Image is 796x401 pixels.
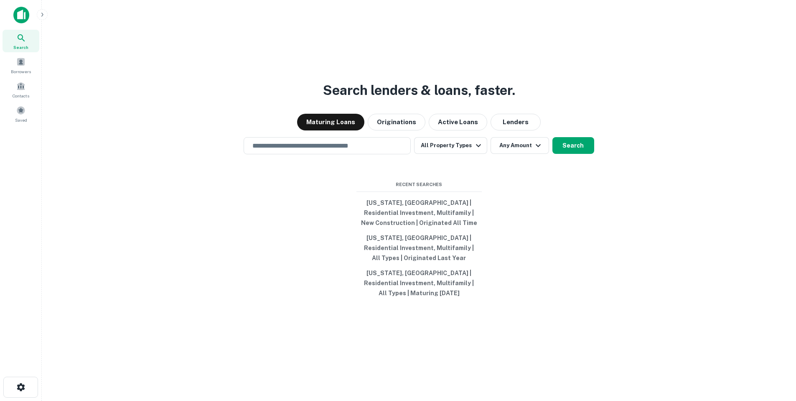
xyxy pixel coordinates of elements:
[11,68,31,75] span: Borrowers
[368,114,425,130] button: Originations
[552,137,594,154] button: Search
[356,195,482,230] button: [US_STATE], [GEOGRAPHIC_DATA] | Residential Investment, Multifamily | New Construction | Originat...
[754,334,796,374] iframe: Chat Widget
[491,114,541,130] button: Lenders
[3,30,39,52] a: Search
[323,80,515,100] h3: Search lenders & loans, faster.
[15,117,27,123] span: Saved
[297,114,364,130] button: Maturing Loans
[3,78,39,101] a: Contacts
[356,230,482,266] button: [US_STATE], [GEOGRAPHIC_DATA] | Residential Investment, Multifamily | All Types | Originated Last...
[3,54,39,77] a: Borrowers
[13,92,29,99] span: Contacts
[3,102,39,125] a: Saved
[356,266,482,301] button: [US_STATE], [GEOGRAPHIC_DATA] | Residential Investment, Multifamily | All Types | Maturing [DATE]
[356,181,482,188] span: Recent Searches
[13,7,29,23] img: capitalize-icon.png
[414,137,487,154] button: All Property Types
[13,44,28,51] span: Search
[491,137,549,154] button: Any Amount
[429,114,487,130] button: Active Loans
